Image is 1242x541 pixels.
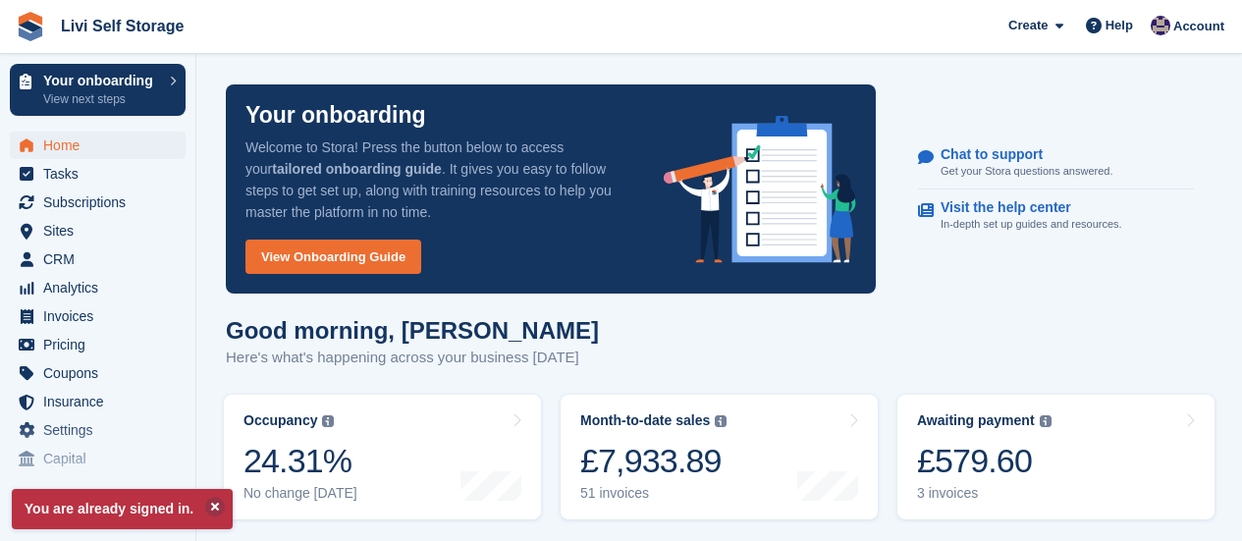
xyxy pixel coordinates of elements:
div: Awaiting payment [917,412,1035,429]
a: Visit the help center In-depth set up guides and resources. [918,189,1194,243]
img: stora-icon-8386f47178a22dfd0bd8f6a31ec36ba5ce8667c1dd55bd0f319d3a0aa187defe.svg [16,12,45,41]
a: View Onboarding Guide [245,240,421,274]
p: Chat to support [941,146,1097,163]
a: Month-to-date sales £7,933.89 51 invoices [561,395,878,519]
p: Get your Stora questions answered. [941,163,1112,180]
img: onboarding-info-6c161a55d2c0e0a8cae90662b2fe09162a5109e8cc188191df67fb4f79e88e88.svg [664,116,856,263]
p: Here's what's happening across your business [DATE] [226,347,599,369]
a: menu [10,331,186,358]
a: Your onboarding View next steps [10,64,186,116]
div: £7,933.89 [580,441,727,481]
span: Create [1008,16,1048,35]
p: View next steps [43,90,160,108]
img: icon-info-grey-7440780725fd019a000dd9b08b2336e03edf1995a4989e88bcd33f0948082b44.svg [1040,415,1052,427]
img: Jim [1151,16,1170,35]
span: Coupons [43,359,161,387]
span: Analytics [43,274,161,301]
a: Livi Self Storage [53,10,191,42]
a: Occupancy 24.31% No change [DATE] [224,395,541,519]
strong: tailored onboarding guide [272,161,442,177]
a: menu [10,132,186,159]
div: No change [DATE] [243,485,357,502]
div: 3 invoices [917,485,1052,502]
span: Home [43,132,161,159]
img: icon-info-grey-7440780725fd019a000dd9b08b2336e03edf1995a4989e88bcd33f0948082b44.svg [322,415,334,427]
span: Invoices [43,302,161,330]
a: Awaiting payment £579.60 3 invoices [897,395,1215,519]
span: Account [1173,17,1224,36]
p: In-depth set up guides and resources. [941,216,1122,233]
p: Visit the help center [941,199,1107,216]
a: menu [10,388,186,415]
span: Capital [43,445,161,472]
span: Pricing [43,331,161,358]
a: menu [10,359,186,387]
a: menu [10,217,186,244]
div: 51 invoices [580,485,727,502]
p: Your onboarding [245,104,426,127]
a: menu [10,445,186,472]
div: £579.60 [917,441,1052,481]
p: Your onboarding [43,74,160,87]
a: menu [10,274,186,301]
p: Welcome to Stora! Press the button below to access your . It gives you easy to follow steps to ge... [245,136,632,223]
h1: Good morning, [PERSON_NAME] [226,317,599,344]
a: menu [10,189,186,216]
a: menu [10,245,186,273]
span: Tasks [43,160,161,188]
img: icon-info-grey-7440780725fd019a000dd9b08b2336e03edf1995a4989e88bcd33f0948082b44.svg [715,415,727,427]
div: Month-to-date sales [580,412,710,429]
p: You are already signed in. [12,489,233,529]
span: Settings [43,416,161,444]
span: Subscriptions [43,189,161,216]
a: menu [10,302,186,330]
span: Sites [43,217,161,244]
a: menu [10,160,186,188]
span: Insurance [43,388,161,415]
span: CRM [43,245,161,273]
a: Chat to support Get your Stora questions answered. [918,136,1194,190]
div: Occupancy [243,412,317,429]
a: menu [10,416,186,444]
span: Help [1106,16,1133,35]
div: 24.31% [243,441,357,481]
